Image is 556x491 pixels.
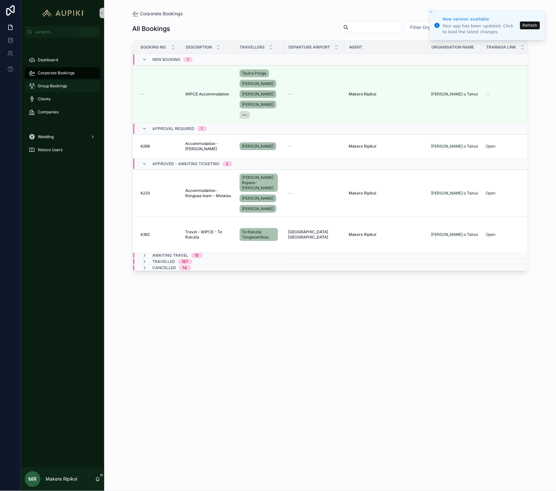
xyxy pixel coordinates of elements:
[25,67,100,79] a: Corporate Bookings
[289,45,330,50] span: Departure Airport
[25,80,100,92] a: Group Bookings
[141,191,150,196] span: 4233
[240,205,276,213] a: [PERSON_NAME]
[182,259,188,264] div: 187
[141,45,167,50] span: Booking No.
[432,45,474,50] span: Organisation Name
[520,22,540,29] button: Refresh
[141,232,150,237] span: 4362
[443,23,518,35] div: Your app has been updated. Click to load the latest changes
[240,195,276,202] a: [PERSON_NAME]
[240,80,276,88] a: [PERSON_NAME]
[242,229,275,240] span: Te Rukutia Tongaawhikau
[349,191,424,196] a: Makere Ripikoi
[288,191,341,196] a: --
[29,475,37,483] span: MR
[486,45,517,50] span: Tramada Link
[39,8,86,18] img: App logo
[431,232,478,237] a: [PERSON_NAME] o Tainui
[349,45,363,50] span: Agent
[25,144,100,156] a: Noloco Users
[431,191,478,196] a: [PERSON_NAME] o Tainui
[443,16,518,22] div: New version available
[486,144,496,149] a: Open
[186,141,232,152] span: Accommodation - [PERSON_NAME]
[486,232,496,237] a: Open
[428,8,434,15] button: Close toast
[46,476,77,483] p: Makere Ripikoi
[288,92,292,97] span: --
[38,147,63,152] span: Noloco Users
[240,90,276,98] a: [PERSON_NAME]
[38,109,59,115] span: Companies
[288,191,292,196] span: --
[242,92,274,97] span: [PERSON_NAME]
[240,174,278,192] a: [PERSON_NAME] Ropata-[PERSON_NAME]
[349,232,377,237] span: Makere Ripikoi
[240,101,276,108] a: [PERSON_NAME]
[349,144,424,149] a: Makere Ripikoi
[349,92,424,97] a: Makere Ripikoi
[226,161,229,166] div: 2
[153,57,181,62] span: New Booking
[141,191,178,196] a: 4233
[431,92,478,97] a: [PERSON_NAME] o Tainui
[35,29,76,35] span: Jump to...
[240,142,276,150] a: [PERSON_NAME]
[186,188,232,198] a: Accommodation - Rongoaa team - Motatau
[141,92,145,97] span: --
[183,265,187,270] div: 14
[486,92,490,97] span: --
[38,96,50,102] span: Clients
[38,57,58,63] span: Dashboard
[431,144,478,149] a: [PERSON_NAME] o Tainui
[25,54,100,66] a: Dashboard
[186,229,232,240] a: Travel - WIPCE - Te Rukutia
[486,191,527,196] a: Open
[25,26,100,38] button: Jump to...CtrlK
[240,45,265,50] span: Travellers
[242,81,274,86] span: [PERSON_NAME]
[153,161,220,166] span: Approved - Awaiting ticketing
[141,92,178,97] a: --
[288,229,341,240] span: [GEOGRAPHIC_DATA] [GEOGRAPHIC_DATA]
[242,196,274,201] span: [PERSON_NAME]
[141,144,178,149] a: 4268
[79,29,90,35] span: Ctrl
[240,69,269,77] a: Tauira Ponga
[38,70,75,76] span: Corporate Bookings
[186,92,229,97] span: WIPCE Accommodation
[187,57,189,62] div: 1
[349,232,424,237] a: Makere Ripikoi
[141,144,150,149] span: 4268
[349,191,377,196] span: Makere Ripikoi
[140,10,183,17] span: Corporate Bookings
[38,83,67,89] span: Group Bookings
[242,175,275,191] span: [PERSON_NAME] Ropata-[PERSON_NAME]
[349,144,377,149] span: Makere Ripikoi
[21,38,104,164] div: scrollable content
[486,92,527,97] a: --
[242,206,274,211] span: [PERSON_NAME]
[92,29,97,35] span: K
[349,92,377,97] span: Makere Ripikoi
[25,106,100,118] a: Companies
[240,172,281,214] a: [PERSON_NAME] Ropata-[PERSON_NAME][PERSON_NAME][PERSON_NAME]
[153,253,188,258] span: Awaiting Travel
[486,191,496,195] a: Open
[153,265,176,270] span: Cancelled
[486,144,527,149] a: Open
[153,126,195,131] span: Approval Required
[288,144,292,149] span: --
[242,71,267,76] span: Tauira Ponga
[410,24,465,31] span: Filter Organisation Name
